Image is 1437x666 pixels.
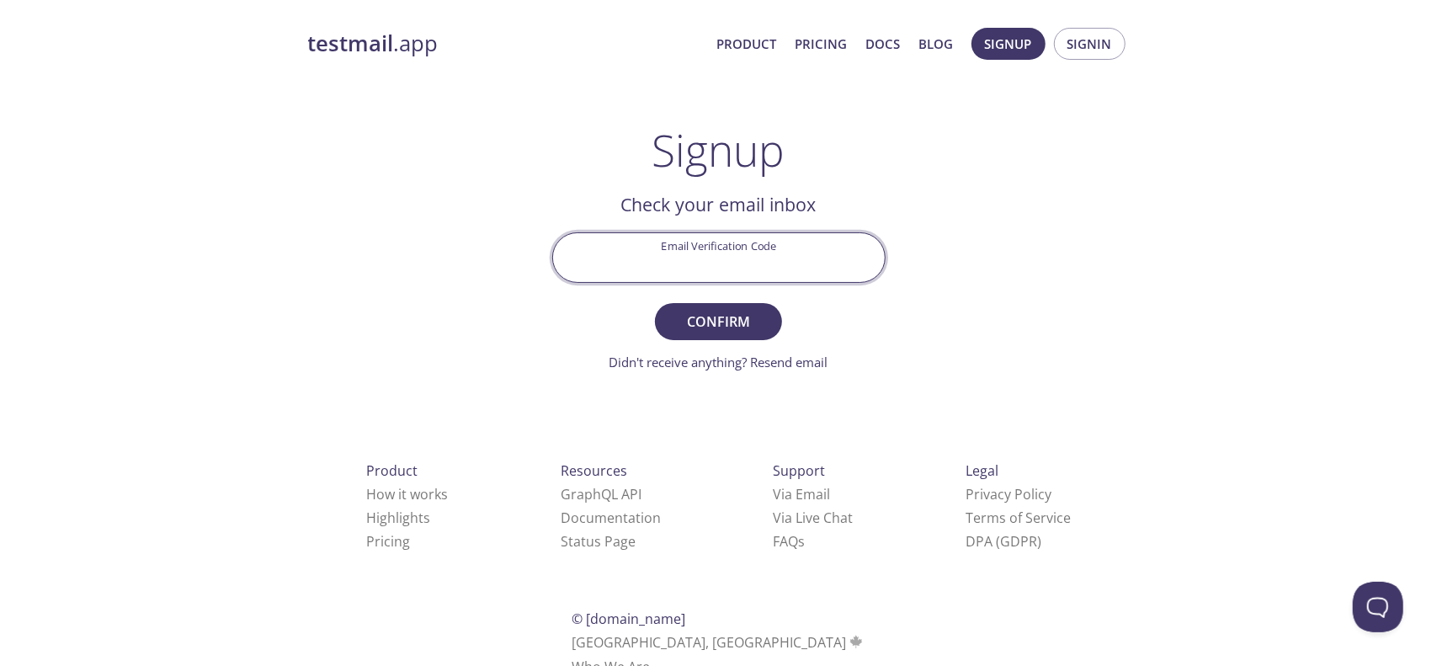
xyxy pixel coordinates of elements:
a: Highlights [366,509,430,527]
span: s [798,532,805,551]
span: © [DOMAIN_NAME] [572,610,685,628]
a: testmail.app [308,29,704,58]
a: Didn't receive anything? Resend email [609,354,828,370]
a: DPA (GDPR) [966,532,1041,551]
a: Product [717,33,777,55]
a: Docs [866,33,901,55]
a: Documentation [561,509,661,527]
span: Resources [561,461,627,480]
a: Status Page [561,532,636,551]
a: Via Live Chat [773,509,853,527]
strong: testmail [308,29,394,58]
button: Signup [971,28,1046,60]
span: [GEOGRAPHIC_DATA], [GEOGRAPHIC_DATA] [572,633,865,652]
h1: Signup [652,125,785,175]
span: Confirm [673,310,763,333]
a: Privacy Policy [966,485,1051,503]
button: Confirm [655,303,781,340]
span: Product [366,461,418,480]
h2: Check your email inbox [552,190,886,219]
a: GraphQL API [561,485,641,503]
a: Blog [919,33,954,55]
a: Pricing [796,33,848,55]
a: Via Email [773,485,830,503]
span: Signin [1067,33,1112,55]
iframe: Help Scout Beacon - Open [1353,582,1403,632]
a: How it works [366,485,448,503]
span: Legal [966,461,998,480]
a: Terms of Service [966,509,1071,527]
span: Support [773,461,825,480]
button: Signin [1054,28,1126,60]
a: Pricing [366,532,410,551]
a: FAQ [773,532,805,551]
span: Signup [985,33,1032,55]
